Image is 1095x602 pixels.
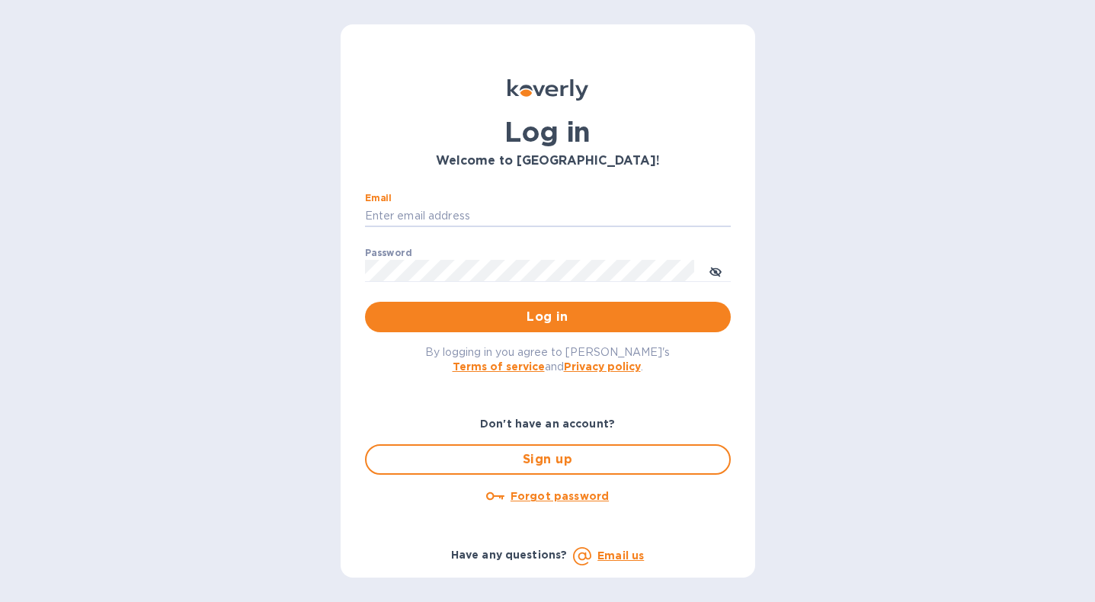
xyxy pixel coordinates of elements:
label: Email [365,194,392,203]
button: Sign up [365,444,731,475]
input: Enter email address [365,205,731,228]
button: toggle password visibility [700,255,731,286]
a: Privacy policy [564,360,641,373]
span: Sign up [379,450,717,469]
h3: Welcome to [GEOGRAPHIC_DATA]! [365,154,731,168]
b: Don't have an account? [480,418,615,430]
u: Forgot password [511,490,609,502]
h1: Log in [365,116,731,148]
span: By logging in you agree to [PERSON_NAME]'s and . [425,346,670,373]
label: Password [365,248,411,258]
img: Koverly [507,79,588,101]
a: Email us [597,549,644,562]
b: Have any questions? [451,549,568,561]
a: Terms of service [453,360,545,373]
button: Log in [365,302,731,332]
span: Log in [377,308,719,326]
